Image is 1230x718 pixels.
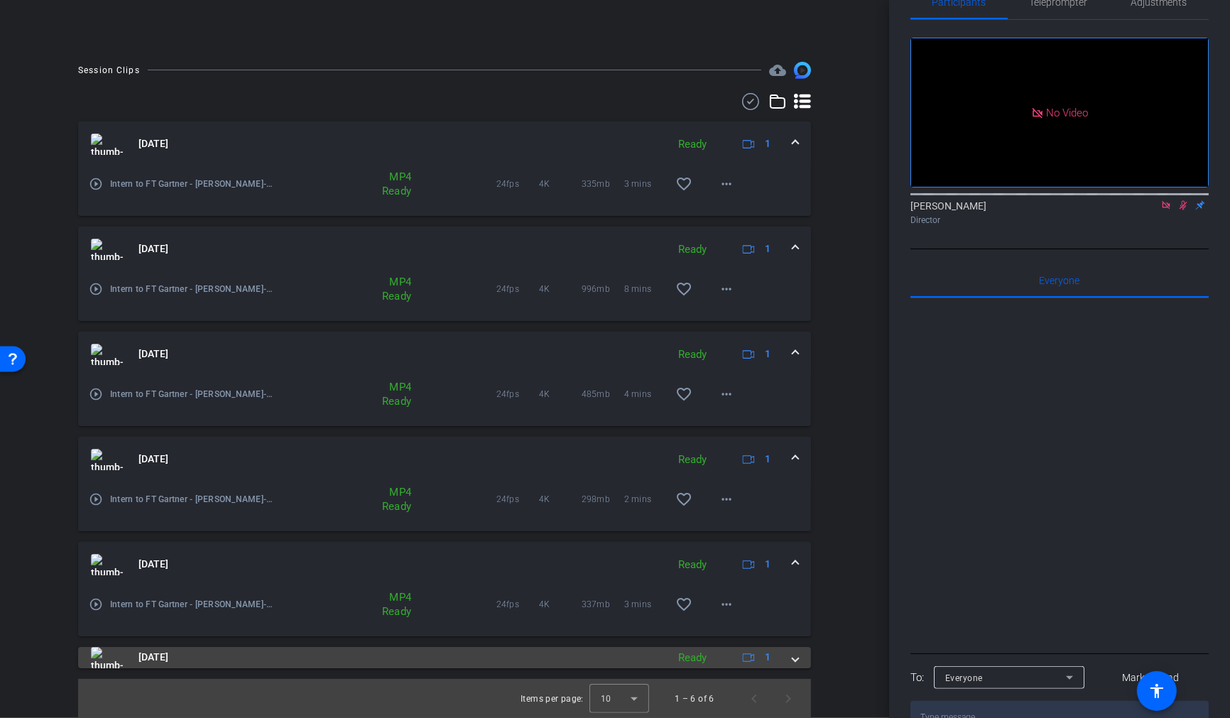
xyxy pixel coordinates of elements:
mat-icon: cloud_upload [769,62,786,79]
mat-expansion-panel-header: thumb-nail[DATE]Ready1 [78,647,811,668]
span: 24fps [496,177,539,191]
img: thumb-nail [91,449,123,470]
span: 1 [765,557,771,572]
mat-expansion-panel-header: thumb-nail[DATE]Ready1 [78,227,811,272]
div: MP4 Ready [352,380,418,408]
span: 337mb [582,597,624,611]
div: Items per page: [521,692,584,706]
mat-icon: play_circle_outline [89,282,103,296]
span: 485mb [582,387,624,401]
img: thumb-nail [91,239,123,260]
button: Previous page [737,682,771,716]
span: [DATE] [138,241,168,256]
mat-icon: favorite_border [675,175,692,192]
mat-icon: play_circle_outline [89,387,103,401]
img: thumb-nail [91,647,123,668]
mat-icon: play_circle_outline [89,597,103,611]
mat-icon: favorite_border [675,386,692,403]
span: 3 mins [624,177,667,191]
div: Ready [671,241,714,258]
span: Intern to FT Gartner - [PERSON_NAME]-TK1-2025-08-15-11-23-20-041-0 [110,597,274,611]
span: 3 mins [624,597,667,611]
div: [PERSON_NAME] [910,199,1209,227]
img: thumb-nail [91,344,123,365]
span: 24fps [496,282,539,296]
div: Ready [671,557,714,573]
mat-icon: more_horiz [718,596,735,613]
span: [DATE] [138,136,168,151]
mat-icon: more_horiz [718,175,735,192]
span: 4K [539,282,582,296]
span: [DATE] [138,452,168,467]
span: 1 [765,241,771,256]
span: [DATE] [138,557,168,572]
div: MP4 Ready [352,485,418,513]
span: Everyone [1040,276,1080,285]
span: Destinations for your clips [769,62,786,79]
img: Session clips [794,62,811,79]
mat-icon: more_horiz [718,386,735,403]
div: Ready [671,452,714,468]
div: MP4 Ready [352,170,418,198]
img: thumb-nail [91,554,123,575]
div: To: [910,670,924,686]
div: MP4 Ready [352,275,418,303]
span: 335mb [582,177,624,191]
span: Intern to FT Gartner - [PERSON_NAME]-TK5-2025-08-15-11-35-50-845-0 [110,282,274,296]
mat-icon: favorite_border [675,491,692,508]
span: 4K [539,492,582,506]
span: 1 [765,452,771,467]
div: thumb-nail[DATE]Ready1 [78,587,811,636]
span: 4 mins [624,387,667,401]
span: 1 [765,650,771,665]
span: 8 mins [624,282,667,296]
span: 298mb [582,492,624,506]
button: Next page [771,682,805,716]
span: 24fps [496,387,539,401]
span: [DATE] [138,347,168,361]
span: [DATE] [138,650,168,665]
mat-icon: play_circle_outline [89,492,103,506]
mat-expansion-panel-header: thumb-nail[DATE]Ready1 [78,121,811,167]
div: Ready [671,136,714,153]
div: Session Clips [78,63,140,77]
mat-expansion-panel-header: thumb-nail[DATE]Ready1 [78,542,811,587]
span: 1 [765,347,771,361]
mat-icon: favorite_border [675,281,692,298]
span: 4K [539,387,582,401]
mat-icon: more_horiz [718,281,735,298]
div: Ready [671,650,714,666]
mat-icon: more_horiz [718,491,735,508]
div: thumb-nail[DATE]Ready1 [78,167,811,216]
span: 4K [539,177,582,191]
mat-icon: play_circle_outline [89,177,103,191]
div: Ready [671,347,714,363]
mat-expansion-panel-header: thumb-nail[DATE]Ready1 [78,437,811,482]
button: Mark all read [1093,665,1209,690]
span: 24fps [496,597,539,611]
span: Intern to FT Gartner - [PERSON_NAME]-TK2-2025-08-15-11-27-39-952-0 [110,492,274,506]
div: MP4 Ready [352,590,418,619]
span: Intern to FT Gartner - [PERSON_NAME]-Closing-Opening Alt Shots-2025-08-15-11-44-36-977-0 [110,177,274,191]
mat-expansion-panel-header: thumb-nail[DATE]Ready1 [78,332,811,377]
span: Mark all read [1122,670,1179,685]
span: 24fps [496,492,539,506]
div: Director [910,214,1209,227]
div: thumb-nail[DATE]Ready1 [78,377,811,426]
span: 1 [765,136,771,151]
div: 1 – 6 of 6 [675,692,714,706]
span: 996mb [582,282,624,296]
mat-icon: favorite_border [675,596,692,613]
div: thumb-nail[DATE]Ready1 [78,482,811,531]
span: No Video [1046,106,1088,119]
div: thumb-nail[DATE]Ready1 [78,272,811,321]
span: 2 mins [624,492,667,506]
mat-icon: accessibility [1148,682,1165,700]
span: 4K [539,597,582,611]
span: Intern to FT Gartner - [PERSON_NAME]-TK3-2025-08-15-11-31-22-550-0 [110,387,274,401]
img: thumb-nail [91,134,123,155]
span: Everyone [945,673,983,683]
